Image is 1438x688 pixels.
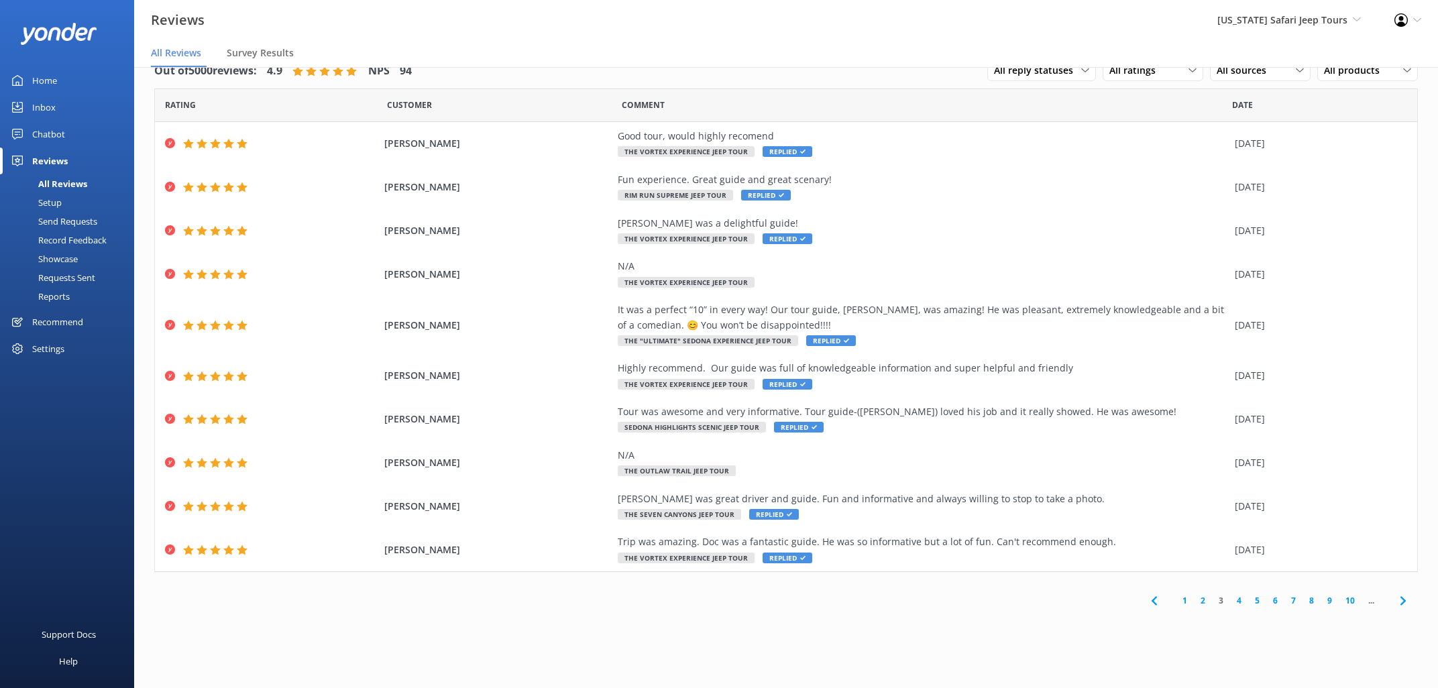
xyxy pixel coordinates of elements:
[384,318,610,333] span: [PERSON_NAME]
[8,212,134,231] a: Send Requests
[1176,594,1194,607] a: 1
[32,94,56,121] div: Inbox
[8,287,70,306] div: Reports
[1248,594,1266,607] a: 5
[384,180,610,194] span: [PERSON_NAME]
[154,62,257,80] h4: Out of 5000 reviews:
[618,129,1228,144] div: Good tour, would highly recomend
[8,174,134,193] a: All Reviews
[1235,368,1400,383] div: [DATE]
[1217,63,1274,78] span: All sources
[618,465,736,476] span: The Outlaw Trail Jeep Tour
[774,422,824,433] span: Replied
[384,542,610,557] span: [PERSON_NAME]
[8,268,134,287] a: Requests Sent
[1235,136,1400,151] div: [DATE]
[8,231,134,249] a: Record Feedback
[165,99,196,111] span: Date
[1235,499,1400,514] div: [DATE]
[227,46,294,60] span: Survey Results
[384,223,610,238] span: [PERSON_NAME]
[32,121,65,148] div: Chatbot
[8,249,78,268] div: Showcase
[1232,99,1253,111] span: Date
[42,621,96,648] div: Support Docs
[618,509,741,520] span: The Seven Canyons Jeep Tour
[384,267,610,282] span: [PERSON_NAME]
[618,335,798,346] span: The "Ultimate" Sedona Experience Jeep Tour
[1230,594,1248,607] a: 4
[8,212,97,231] div: Send Requests
[763,146,812,157] span: Replied
[618,190,733,200] span: Rim Run Supreme Jeep Tour
[1321,594,1339,607] a: 9
[8,287,134,306] a: Reports
[8,231,107,249] div: Record Feedback
[763,233,812,244] span: Replied
[618,534,1228,549] div: Trip was amazing. Doc was a fantastic guide. He was so informative but a lot of fun. Can't recomm...
[1235,318,1400,333] div: [DATE]
[32,335,64,362] div: Settings
[618,302,1228,333] div: It was a perfect “10” in every way! Our tour guide, [PERSON_NAME], was amazing! He was pleasant, ...
[32,148,68,174] div: Reviews
[1217,13,1347,26] span: [US_STATE] Safari Jeep Tours
[618,404,1228,419] div: Tour was awesome and very informative. Tour guide-([PERSON_NAME]) loved his job and it really sho...
[151,9,205,31] h3: Reviews
[1194,594,1212,607] a: 2
[618,233,755,244] span: The Vortex Experience Jeep Tour
[741,190,791,200] span: Replied
[618,216,1228,231] div: [PERSON_NAME] was a delightful guide!
[59,648,78,675] div: Help
[1235,542,1400,557] div: [DATE]
[994,63,1081,78] span: All reply statuses
[387,99,432,111] span: Date
[618,492,1228,506] div: [PERSON_NAME] was great driver and guide. Fun and informative and always willing to stop to take ...
[32,308,83,335] div: Recommend
[384,455,610,470] span: [PERSON_NAME]
[8,249,134,268] a: Showcase
[806,335,856,346] span: Replied
[384,368,610,383] span: [PERSON_NAME]
[1284,594,1303,607] a: 7
[618,448,1228,463] div: N/A
[267,62,282,80] h4: 4.9
[1235,223,1400,238] div: [DATE]
[400,62,412,80] h4: 94
[384,136,610,151] span: [PERSON_NAME]
[151,46,201,60] span: All Reviews
[622,99,665,111] span: Question
[8,193,134,212] a: Setup
[1235,180,1400,194] div: [DATE]
[8,268,95,287] div: Requests Sent
[384,412,610,426] span: [PERSON_NAME]
[1324,63,1388,78] span: All products
[20,23,97,45] img: yonder-white-logo.png
[749,509,799,520] span: Replied
[763,379,812,390] span: Replied
[1266,594,1284,607] a: 6
[1339,594,1362,607] a: 10
[1235,412,1400,426] div: [DATE]
[618,553,755,563] span: The Vortex Experience Jeep Tour
[618,277,755,288] span: The Vortex Experience Jeep Tour
[1235,267,1400,282] div: [DATE]
[618,146,755,157] span: The Vortex Experience Jeep Tour
[618,422,766,433] span: Sedona Highlights Scenic Jeep Tour
[1212,594,1230,607] a: 3
[618,172,1228,187] div: Fun experience. Great guide and great scenary!
[384,499,610,514] span: [PERSON_NAME]
[618,379,755,390] span: The Vortex Experience Jeep Tour
[1109,63,1164,78] span: All ratings
[8,193,62,212] div: Setup
[1235,455,1400,470] div: [DATE]
[618,361,1228,376] div: Highly recommend. Our guide was full of knowledgeable information and super helpful and friendly
[618,259,1228,274] div: N/A
[368,62,390,80] h4: NPS
[32,67,57,94] div: Home
[1303,594,1321,607] a: 8
[8,174,87,193] div: All Reviews
[763,553,812,563] span: Replied
[1362,594,1381,607] span: ...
